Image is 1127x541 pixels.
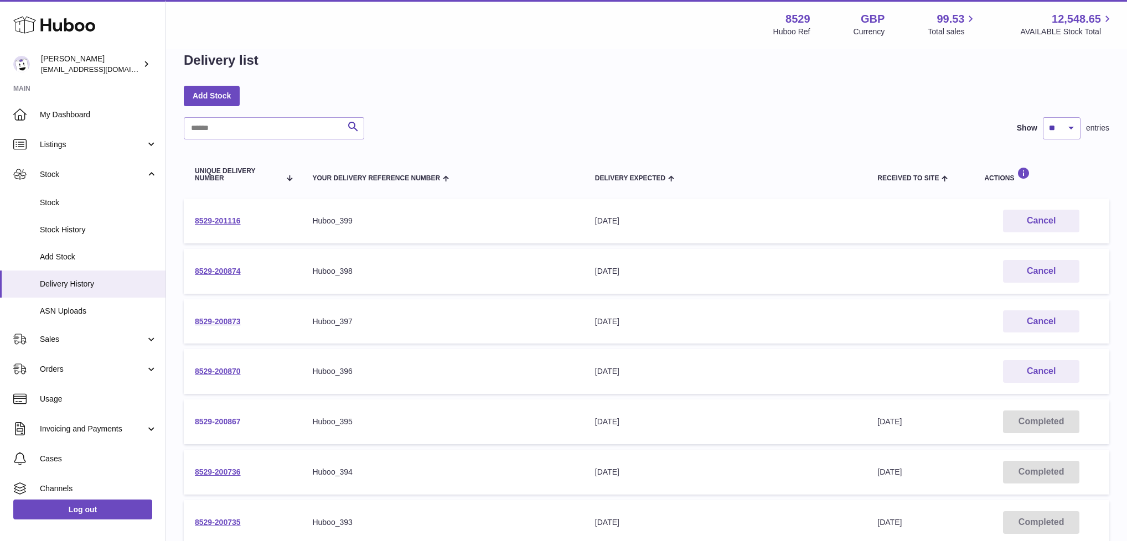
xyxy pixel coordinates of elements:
[1052,12,1101,27] span: 12,548.65
[195,168,281,182] span: Unique Delivery Number
[861,12,885,27] strong: GBP
[1003,260,1079,283] button: Cancel
[312,517,572,528] div: Huboo_393
[1020,12,1114,37] a: 12,548.65 AVAILABLE Stock Total
[13,56,30,72] img: admin@redgrass.ch
[595,266,855,277] div: [DATE]
[40,454,157,464] span: Cases
[1003,210,1079,232] button: Cancel
[40,394,157,404] span: Usage
[877,518,902,527] span: [DATE]
[595,216,855,226] div: [DATE]
[40,225,157,235] span: Stock History
[854,27,885,37] div: Currency
[595,175,665,182] span: Delivery Expected
[595,316,855,327] div: [DATE]
[312,175,440,182] span: Your Delivery Reference Number
[1017,123,1037,133] label: Show
[184,86,240,106] a: Add Stock
[595,467,855,477] div: [DATE]
[40,252,157,262] span: Add Stock
[877,175,939,182] span: Received to Site
[1003,360,1079,383] button: Cancel
[1020,27,1114,37] span: AVAILABLE Stock Total
[40,139,146,150] span: Listings
[984,167,1098,182] div: Actions
[928,27,977,37] span: Total sales
[195,317,241,326] a: 8529-200873
[40,197,157,208] span: Stock
[41,65,163,74] span: [EMAIL_ADDRESS][DOMAIN_NAME]
[877,467,902,476] span: [DATE]
[928,12,977,37] a: 99.53 Total sales
[195,267,241,275] a: 8529-200874
[184,51,259,69] h1: Delivery list
[41,54,141,75] div: [PERSON_NAME]
[785,12,810,27] strong: 8529
[40,364,146,374] span: Orders
[937,12,964,27] span: 99.53
[40,306,157,316] span: ASN Uploads
[195,367,241,376] a: 8529-200870
[312,266,572,277] div: Huboo_398
[40,110,157,120] span: My Dashboard
[773,27,810,37] div: Huboo Ref
[13,500,152,519] a: Log out
[595,366,855,377] div: [DATE]
[877,417,902,426] span: [DATE]
[312,366,572,377] div: Huboo_396
[40,483,157,494] span: Channels
[312,216,572,226] div: Huboo_399
[1086,123,1109,133] span: entries
[312,467,572,477] div: Huboo_394
[40,279,157,289] span: Delivery History
[595,517,855,528] div: [DATE]
[195,216,241,225] a: 8529-201116
[195,467,241,476] a: 8529-200736
[595,417,855,427] div: [DATE]
[195,518,241,527] a: 8529-200735
[40,169,146,180] span: Stock
[1003,310,1079,333] button: Cancel
[40,334,146,345] span: Sales
[195,417,241,426] a: 8529-200867
[312,316,572,327] div: Huboo_397
[40,424,146,434] span: Invoicing and Payments
[312,417,572,427] div: Huboo_395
